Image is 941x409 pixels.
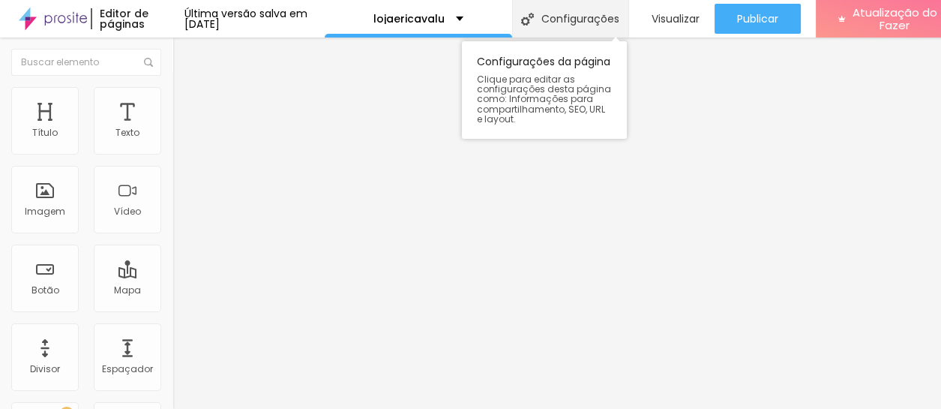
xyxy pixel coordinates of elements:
[102,362,153,375] font: Espaçador
[373,11,445,26] font: lojaericavalu
[541,11,619,26] font: Configurações
[715,4,801,34] button: Publicar
[144,58,153,67] img: Ícone
[629,4,715,34] button: Visualizar
[11,49,161,76] input: Buscar elemento
[100,6,148,32] font: Editor de páginas
[477,54,610,69] font: Configurações da página
[30,362,60,375] font: Divisor
[114,284,141,296] font: Mapa
[31,284,59,296] font: Botão
[115,126,139,139] font: Texto
[114,205,141,218] font: Vídeo
[737,11,778,26] font: Publicar
[521,13,534,26] img: Ícone
[477,73,611,125] font: Clique para editar as configurações desta página como: Informações para compartilhamento, SEO, UR...
[184,6,307,32] font: Última versão salva em [DATE]
[25,205,65,218] font: Imagem
[852,5,937,33] font: Atualização do Fazer
[652,11,700,26] font: Visualizar
[32,126,58,139] font: Título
